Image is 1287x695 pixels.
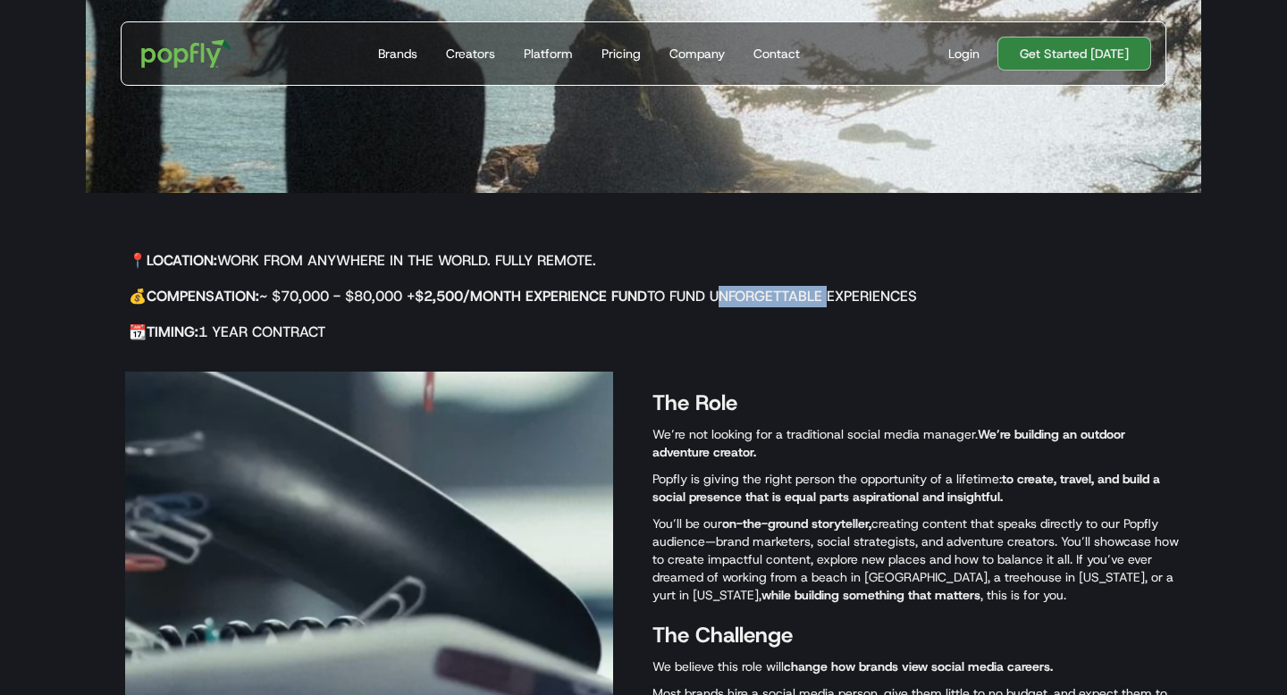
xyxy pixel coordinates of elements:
[652,470,1183,506] p: Popfly is giving the right person the opportunity of a lifetime:
[669,45,725,63] div: Company
[601,45,641,63] div: Pricing
[652,657,1183,675] p: We believe this role will
[524,45,573,63] div: Platform
[129,250,944,272] h5: 📍 Work from anywhere in the world. Fully remote.
[147,251,217,270] strong: Location:
[378,45,417,63] div: Brands
[746,22,807,85] a: Contact
[997,37,1151,71] a: Get Started [DATE]
[652,471,1160,505] strong: to create, travel, and build a social presence that is equal parts aspirational and insightful.
[662,22,732,85] a: Company
[147,287,259,306] strong: Compensation:
[652,515,1183,604] p: You’ll be our creating content that speaks directly to our Popfly audience—brand marketers, socia...
[652,621,793,649] strong: The Challenge
[761,587,980,603] strong: while building something that matters
[722,515,871,532] strong: on-the-ground storyteller,
[129,322,944,343] h5: 📆 1 year contract
[415,287,647,306] strong: $2,500/month Experience Fund
[652,426,1125,460] strong: We’re building an outdoor adventure creator.
[652,425,1183,461] p: We’re not looking for a traditional social media manager.
[129,286,944,307] h5: 💰 ~ $70,000 - $80,000 + to fund unforgettable experiences
[517,22,580,85] a: Platform
[948,45,980,63] div: Login
[129,27,244,80] a: home
[753,45,800,63] div: Contact
[439,22,502,85] a: Creators
[784,658,1053,674] strong: change how brands view social media careers.
[371,22,425,85] a: Brands
[147,322,198,341] strong: Timing:
[941,45,987,63] a: Login
[446,45,495,63] div: Creators
[652,389,737,417] strong: The Role
[594,22,648,85] a: Pricing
